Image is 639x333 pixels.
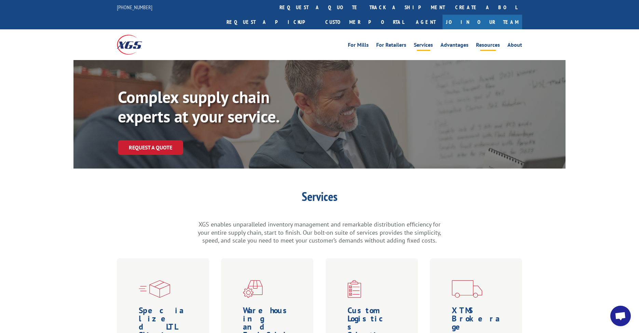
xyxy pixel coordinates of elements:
[507,42,522,50] a: About
[139,280,170,298] img: xgs-icon-specialized-ltl-red
[452,280,482,298] img: xgs-icon-transportation-forms-red
[243,280,263,298] img: xgs-icon-warehouseing-cutting-fulfillment-red
[443,15,522,29] a: Join Our Team
[476,42,500,50] a: Resources
[376,42,406,50] a: For Retailers
[348,42,369,50] a: For Mills
[610,306,631,326] div: Open chat
[414,42,433,50] a: Services
[348,280,361,298] img: xgs-icon-custom-logistics-solutions-red
[118,140,183,155] a: Request a Quote
[196,220,443,245] p: XGS enables unparalleled inventory management and remarkable distribution efficiency for your ent...
[118,87,323,127] p: Complex supply chain experts at your service.
[409,15,443,29] a: Agent
[117,4,152,11] a: [PHONE_NUMBER]
[440,42,468,50] a: Advantages
[221,15,320,29] a: Request a pickup
[320,15,409,29] a: Customer Portal
[196,190,443,206] h1: Services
